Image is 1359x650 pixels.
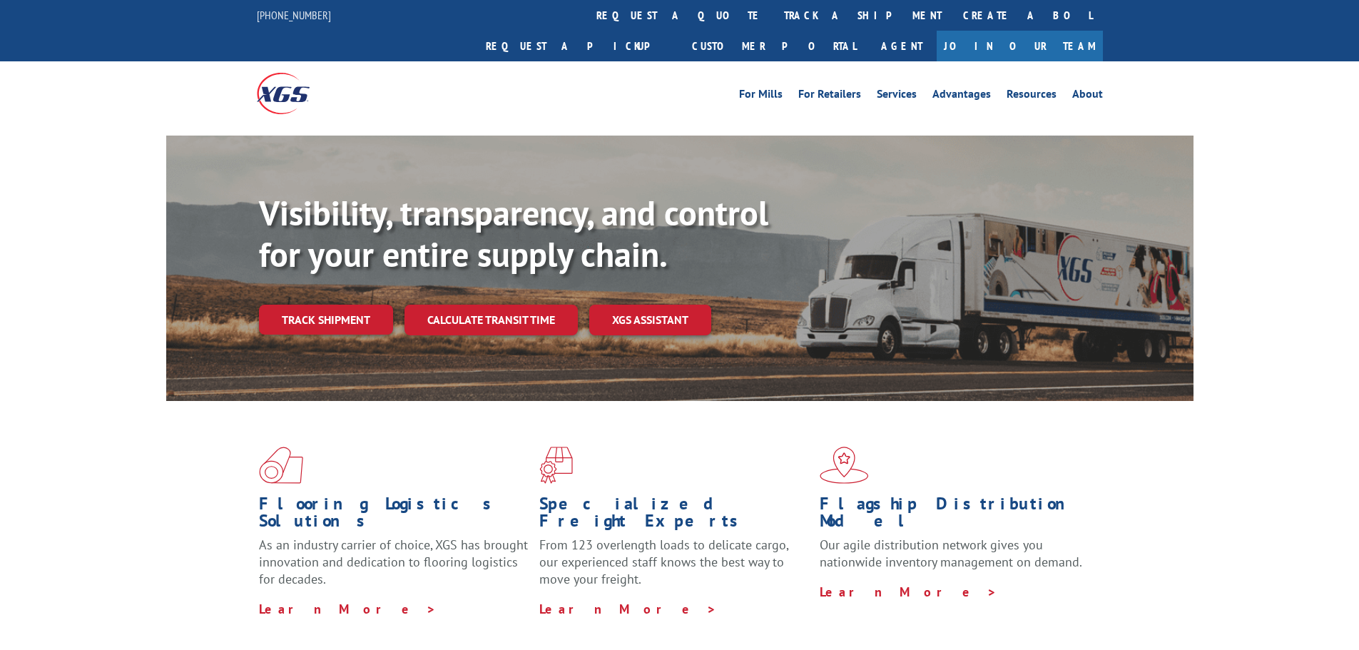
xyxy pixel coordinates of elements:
a: Resources [1007,88,1057,104]
span: Our agile distribution network gives you nationwide inventory management on demand. [820,537,1082,570]
a: Learn More > [259,601,437,617]
a: [PHONE_NUMBER] [257,8,331,22]
a: Join Our Team [937,31,1103,61]
img: xgs-icon-total-supply-chain-intelligence-red [259,447,303,484]
a: Learn More > [539,601,717,617]
a: XGS ASSISTANT [589,305,711,335]
a: For Mills [739,88,783,104]
h1: Specialized Freight Experts [539,495,809,537]
a: About [1072,88,1103,104]
a: Services [877,88,917,104]
h1: Flagship Distribution Model [820,495,1089,537]
img: xgs-icon-flagship-distribution-model-red [820,447,869,484]
a: Learn More > [820,584,997,600]
h1: Flooring Logistics Solutions [259,495,529,537]
img: xgs-icon-focused-on-flooring-red [539,447,573,484]
a: Customer Portal [681,31,867,61]
p: From 123 overlength loads to delicate cargo, our experienced staff knows the best way to move you... [539,537,809,600]
a: Advantages [932,88,991,104]
a: Calculate transit time [404,305,578,335]
a: Track shipment [259,305,393,335]
a: For Retailers [798,88,861,104]
span: As an industry carrier of choice, XGS has brought innovation and dedication to flooring logistics... [259,537,528,587]
a: Request a pickup [475,31,681,61]
b: Visibility, transparency, and control for your entire supply chain. [259,191,768,276]
a: Agent [867,31,937,61]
